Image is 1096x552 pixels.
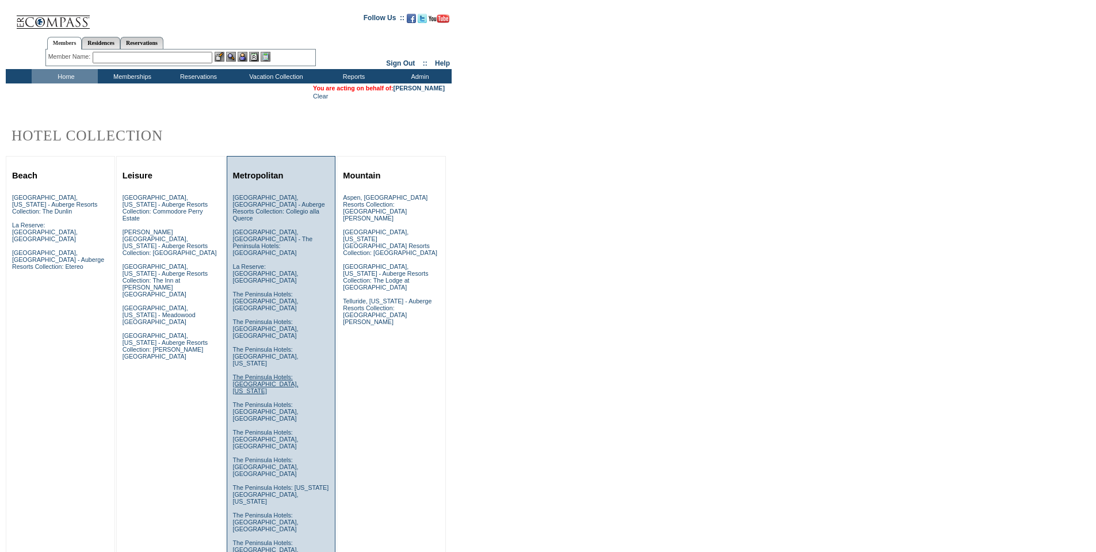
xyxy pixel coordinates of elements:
a: [GEOGRAPHIC_DATA], [US_STATE] - Auberge Resorts Collection: The Dunlin [12,194,97,215]
span: :: [423,59,427,67]
a: The Peninsula Hotels: [GEOGRAPHIC_DATA], [US_STATE] [233,346,299,367]
img: b_calculator.gif [261,52,270,62]
a: [GEOGRAPHIC_DATA], [GEOGRAPHIC_DATA] - Auberge Resorts Collection: Collegio alla Querce [233,194,325,222]
img: Impersonate [238,52,247,62]
img: Reservations [249,52,259,62]
a: The Peninsula Hotels: [GEOGRAPHIC_DATA], [GEOGRAPHIC_DATA] [233,429,299,450]
a: Reservations [120,37,163,49]
a: The Peninsula Hotels: [GEOGRAPHIC_DATA], [GEOGRAPHIC_DATA] [233,401,299,422]
a: The Peninsula Hotels: [GEOGRAPHIC_DATA], [US_STATE] [233,374,299,394]
td: Memberships [98,69,164,83]
a: [GEOGRAPHIC_DATA], [GEOGRAPHIC_DATA] - The Peninsula Hotels: [GEOGRAPHIC_DATA] [233,229,313,256]
a: The Peninsula Hotels: [GEOGRAPHIC_DATA], [GEOGRAPHIC_DATA] [233,456,299,477]
a: Sign Out [386,59,415,67]
a: Aspen, [GEOGRAPHIC_DATA] Resorts Collection: [GEOGRAPHIC_DATA][PERSON_NAME] [343,194,427,222]
a: Clear [313,93,328,100]
a: Help [435,59,450,67]
a: Beach [12,171,37,180]
div: Member Name: [48,52,93,62]
a: The Peninsula Hotels: [US_STATE][GEOGRAPHIC_DATA], [US_STATE] [233,484,329,505]
img: Follow us on Twitter [418,14,427,23]
a: The Peninsula Hotels: [GEOGRAPHIC_DATA], [GEOGRAPHIC_DATA] [233,318,299,339]
img: b_edit.gif [215,52,224,62]
a: The Peninsula Hotels: [GEOGRAPHIC_DATA], [GEOGRAPHIC_DATA] [233,291,299,311]
a: La Reserve: [GEOGRAPHIC_DATA], [GEOGRAPHIC_DATA] [233,263,299,284]
td: Vacation Collection [230,69,319,83]
a: Residences [82,37,120,49]
img: Subscribe to our YouTube Channel [429,14,449,23]
span: You are acting on behalf of: [313,85,445,92]
a: The Peninsula Hotels: [GEOGRAPHIC_DATA], [GEOGRAPHIC_DATA] [233,512,299,532]
a: [PERSON_NAME][GEOGRAPHIC_DATA], [US_STATE] - Auberge Resorts Collection: [GEOGRAPHIC_DATA] [123,229,217,256]
a: [GEOGRAPHIC_DATA], [US_STATE] - Auberge Resorts Collection: The Lodge at [GEOGRAPHIC_DATA] [343,263,428,291]
img: i.gif [6,17,15,18]
a: [GEOGRAPHIC_DATA], [US_STATE][GEOGRAPHIC_DATA] Resorts Collection: [GEOGRAPHIC_DATA] [343,229,437,256]
a: [GEOGRAPHIC_DATA], [US_STATE] - Auberge Resorts Collection: [PERSON_NAME][GEOGRAPHIC_DATA] [123,332,208,360]
img: Compass Home [16,6,90,29]
a: [GEOGRAPHIC_DATA], [US_STATE] - Auberge Resorts Collection: The Inn at [PERSON_NAME][GEOGRAPHIC_D... [123,263,208,298]
a: [GEOGRAPHIC_DATA], [GEOGRAPHIC_DATA] - Auberge Resorts Collection: Etereo [12,249,104,270]
td: Reports [319,69,385,83]
a: [PERSON_NAME] [394,85,445,92]
a: Subscribe to our YouTube Channel [429,17,449,24]
a: Become our fan on Facebook [407,17,416,24]
a: Members [47,37,82,50]
a: [GEOGRAPHIC_DATA], [US_STATE] - Auberge Resorts Collection: Commodore Perry Estate [123,194,208,222]
td: Reservations [164,69,230,83]
a: Metropolitan [233,171,284,180]
img: Become our fan on Facebook [407,14,416,23]
a: [GEOGRAPHIC_DATA], [US_STATE] - Meadowood [GEOGRAPHIC_DATA] [123,304,196,325]
td: Admin [385,69,452,83]
h2: Hotel Collection [12,127,446,144]
img: View [226,52,236,62]
a: Mountain [343,171,380,180]
a: Leisure [123,171,152,180]
a: Follow us on Twitter [418,17,427,24]
a: Telluride, [US_STATE] - Auberge Resorts Collection: [GEOGRAPHIC_DATA][PERSON_NAME] [343,298,431,325]
td: Follow Us :: [364,13,404,26]
td: Home [32,69,98,83]
a: La Reserve: [GEOGRAPHIC_DATA], [GEOGRAPHIC_DATA] [12,222,78,242]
